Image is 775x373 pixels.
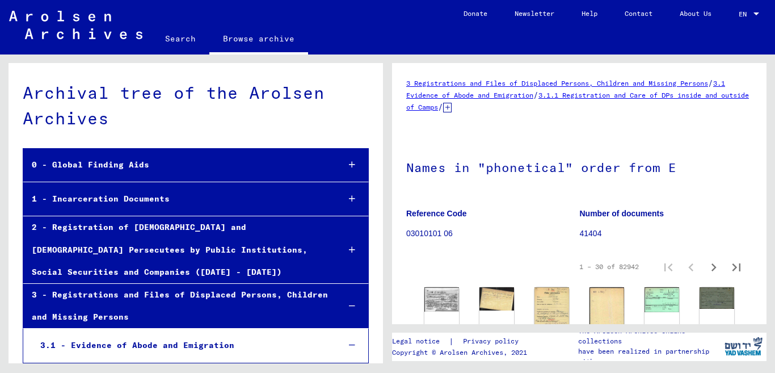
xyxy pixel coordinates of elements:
[725,255,748,278] button: Last page
[151,25,209,52] a: Search
[9,11,142,39] img: Arolsen_neg.svg
[702,255,725,278] button: Next page
[406,91,749,111] a: 3.1.1 Registration and Care of DPs inside and outside of Camps
[589,287,624,336] img: 002.jpg
[23,188,330,210] div: 1 - Incarceration Documents
[23,284,330,328] div: 3 - Registrations and Files of Displaced Persons, Children and Missing Persons
[209,25,308,55] a: Browse archive
[406,209,467,218] b: Reference Code
[479,287,514,311] img: 002.jpg
[680,255,702,278] button: Previous page
[23,80,369,131] div: Archival tree of the Arolsen Archives
[739,10,751,18] span: EN
[392,336,449,347] a: Legal notice
[645,287,679,312] img: 001.jpg
[23,154,330,176] div: 0 - Global Finding Aids
[578,326,720,346] p: The Arolsen Archives online collections
[657,255,680,278] button: First page
[438,102,443,112] span: /
[534,287,569,336] img: 001.jpg
[406,141,752,191] h1: Names in "phonetical" order from E
[424,287,459,312] img: 002.jpg
[579,262,639,272] div: 1 – 30 of 82942
[392,336,532,347] div: |
[533,90,538,100] span: /
[454,336,532,347] a: Privacy policy
[23,216,330,283] div: 2 - Registration of [DEMOGRAPHIC_DATA] and [DEMOGRAPHIC_DATA] Persecutees by Public Institutions,...
[580,209,664,218] b: Number of documents
[580,228,753,240] p: 41404
[406,79,708,87] a: 3 Registrations and Files of Displaced Persons, Children and Missing Persons
[406,228,579,240] p: 03010101 06
[578,346,720,367] p: have been realized in partnership with
[722,332,765,361] img: yv_logo.png
[32,334,330,357] div: 3.1 - Evidence of Abode and Emigration
[708,78,713,88] span: /
[392,347,532,358] p: Copyright © Arolsen Archives, 2021
[700,287,734,309] img: 001.jpg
